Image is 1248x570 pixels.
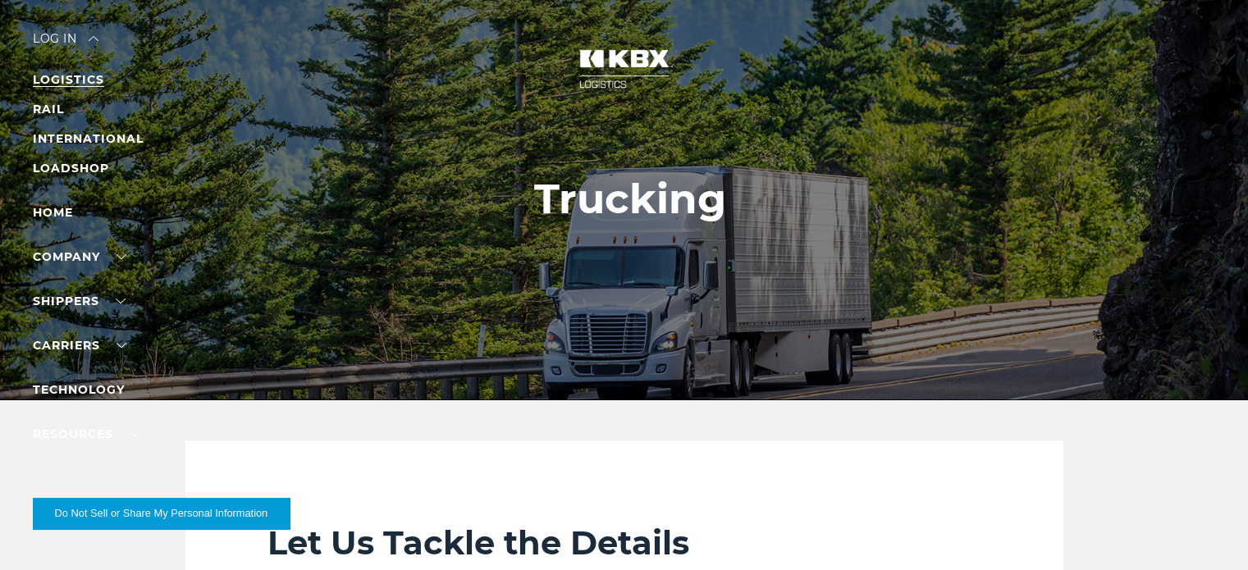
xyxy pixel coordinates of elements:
a: Technology [33,382,125,397]
img: arrow [89,36,98,41]
a: Home [33,205,73,220]
a: RAIL [33,102,64,116]
a: RESOURCES [33,426,139,441]
button: Do Not Sell or Share My Personal Information [33,498,290,529]
a: SHIPPERS [33,294,126,308]
h2: Let Us Tackle the Details [267,522,981,563]
h1: Trucking [534,176,726,223]
a: LOADSHOP [33,161,109,176]
a: Company [33,249,126,264]
img: kbx logo [563,33,686,105]
a: INTERNATIONAL [33,131,144,146]
a: Carriers [33,338,126,353]
div: Log in [33,33,98,57]
a: LOGISTICS [33,72,104,87]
